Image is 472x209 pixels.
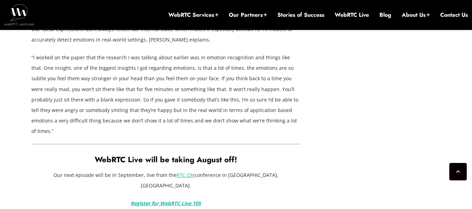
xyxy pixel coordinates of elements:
[176,172,195,178] a: RTC.ON
[31,52,300,136] p: “I worked on the paper that the research I was talking about earlier was in emotion recognition a...
[379,11,391,19] a: Blog
[4,4,34,25] img: WebRTC.ventures
[335,11,369,19] a: WebRTC Live
[31,170,300,191] p: Our next episode will be in September, live from the conference in [GEOGRAPHIC_DATA], [GEOGRAPHIC...
[168,11,218,19] a: WebRTC Services
[31,155,300,164] h3: WebRTC Live will be taking August off!
[131,200,201,207] a: Register for WebRTC Live 105
[277,11,324,19] a: Stories of Success
[229,11,267,19] a: Our Partners
[402,11,430,19] a: About Us
[440,11,468,19] a: Contact Us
